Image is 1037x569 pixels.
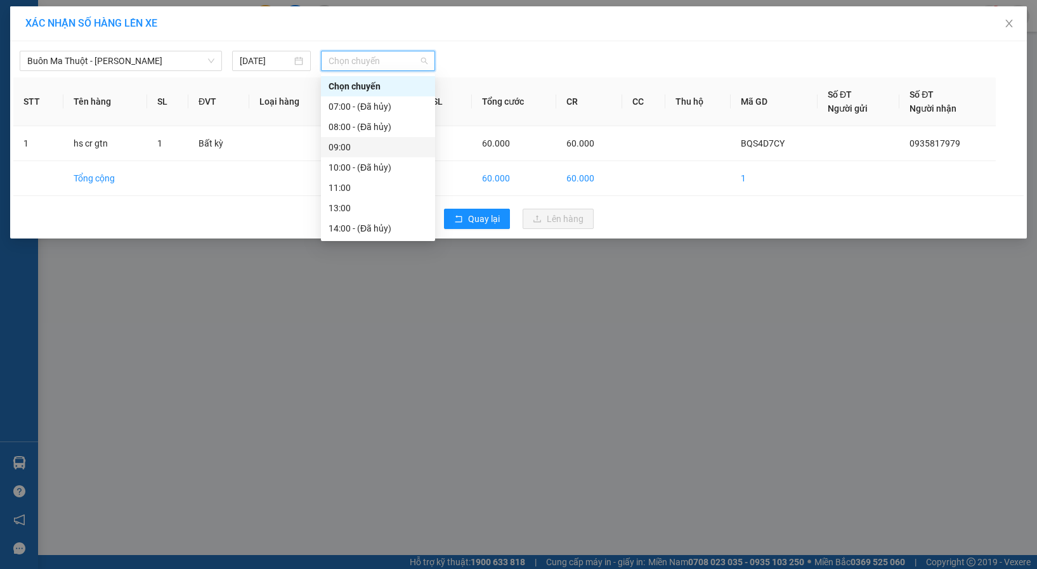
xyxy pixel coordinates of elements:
span: Người gửi [828,103,868,114]
button: uploadLên hàng [523,209,594,229]
th: Tổng cước [472,77,556,126]
span: Buôn Ma Thuột - Đak Mil [27,51,214,70]
span: Quay lại [468,212,500,226]
div: 13:00 [329,201,427,215]
th: Tổng SL [400,77,472,126]
td: 1 [13,126,63,161]
span: Số ĐT [910,89,934,100]
span: 60.000 [566,138,594,148]
span: close [1004,18,1014,29]
td: Bất kỳ [188,126,250,161]
div: 14:00 - (Đã hủy) [329,221,427,235]
th: STT [13,77,63,126]
div: Chọn chuyến [329,79,427,93]
th: ĐVT [188,77,250,126]
th: Loại hàng [249,77,331,126]
div: Chọn chuyến [321,76,435,96]
button: Close [991,6,1027,42]
td: 1 [400,161,472,196]
td: hs cr gtn [63,126,147,161]
span: rollback [454,214,463,225]
span: 1 [157,138,162,148]
td: 60.000 [556,161,622,196]
th: Mã GD [731,77,818,126]
span: Số ĐT [828,89,852,100]
th: Tên hàng [63,77,147,126]
span: Người nhận [910,103,956,114]
div: 07:00 - (Đã hủy) [329,100,427,114]
th: CR [556,77,622,126]
span: XÁC NHẬN SỐ HÀNG LÊN XE [25,17,157,29]
input: 14/08/2025 [240,54,292,68]
td: 60.000 [472,161,556,196]
td: Tổng cộng [63,161,147,196]
th: Thu hộ [665,77,731,126]
div: 11:00 [329,181,427,195]
span: 0935817979 [910,138,960,148]
div: 09:00 [329,140,427,154]
span: Chọn chuyến [329,51,427,70]
td: 1 [731,161,818,196]
div: 08:00 - (Đã hủy) [329,120,427,134]
th: CC [622,77,665,126]
th: SL [147,77,188,126]
span: 60.000 [482,138,510,148]
div: 10:00 - (Đã hủy) [329,160,427,174]
button: rollbackQuay lại [444,209,510,229]
span: BQS4D7CY [741,138,785,148]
